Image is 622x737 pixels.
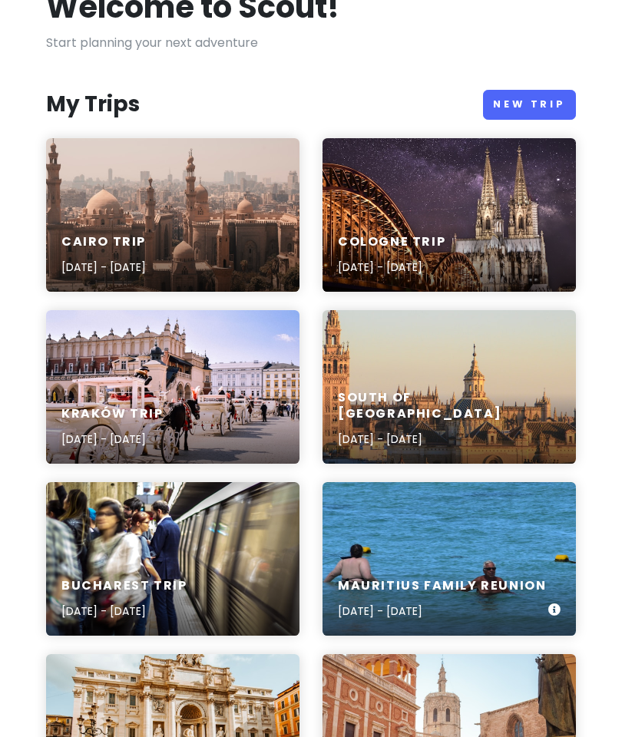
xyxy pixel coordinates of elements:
[61,259,146,276] p: [DATE] - [DATE]
[338,234,445,250] h6: Cologne Trip
[46,33,576,53] p: Start planning your next adventure
[61,406,164,422] h6: Kraków Trip
[46,482,299,636] a: people walking in train stationBucharest Trip[DATE] - [DATE]
[61,578,187,594] h6: Bucharest Trip
[46,91,140,118] h3: My Trips
[338,390,561,422] h6: South of [GEOGRAPHIC_DATA]
[323,310,576,464] a: brown concrete building during daytime photoSouth of [GEOGRAPHIC_DATA][DATE] - [DATE]
[323,138,576,292] a: bridge near buildingsCologne Trip[DATE] - [DATE]
[338,578,546,594] h6: Mauritius Family Reunion
[338,431,561,448] p: [DATE] - [DATE]
[338,259,445,276] p: [DATE] - [DATE]
[46,138,299,292] a: photo of beige templeCairo Trip[DATE] - [DATE]
[61,431,164,448] p: [DATE] - [DATE]
[483,90,576,120] a: New Trip
[323,482,576,636] a: A group of people in the water at the beachMauritius Family Reunion[DATE] - [DATE]
[46,310,299,464] a: black horsesKraków Trip[DATE] - [DATE]
[61,603,187,620] p: [DATE] - [DATE]
[61,234,146,250] h6: Cairo Trip
[338,603,546,620] p: [DATE] - [DATE]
